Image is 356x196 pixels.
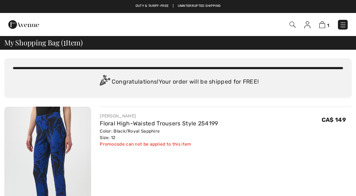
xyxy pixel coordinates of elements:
span: 1 [63,37,66,46]
div: [PERSON_NAME] [100,113,218,119]
a: 1ère Avenue [8,21,39,27]
span: 1 [327,23,329,28]
img: Search [289,22,296,28]
img: Menu [339,21,347,28]
img: Shopping Bag [319,21,325,28]
span: My Shopping Bag ( Item) [4,39,83,46]
div: Color: Black/Royal Sapphire Size: 12 [100,128,218,141]
img: Congratulation2.svg [97,75,112,89]
span: CA$ 149 [322,116,346,123]
a: 1 [319,20,329,29]
div: Promocode can not be applied to this item [100,141,218,147]
img: 1ère Avenue [8,17,39,32]
div: Congratulations! Your order will be shipped for FREE! [13,75,343,89]
img: My Info [304,21,310,28]
a: Floral High-Waisted Trousers Style 254199 [100,120,218,127]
